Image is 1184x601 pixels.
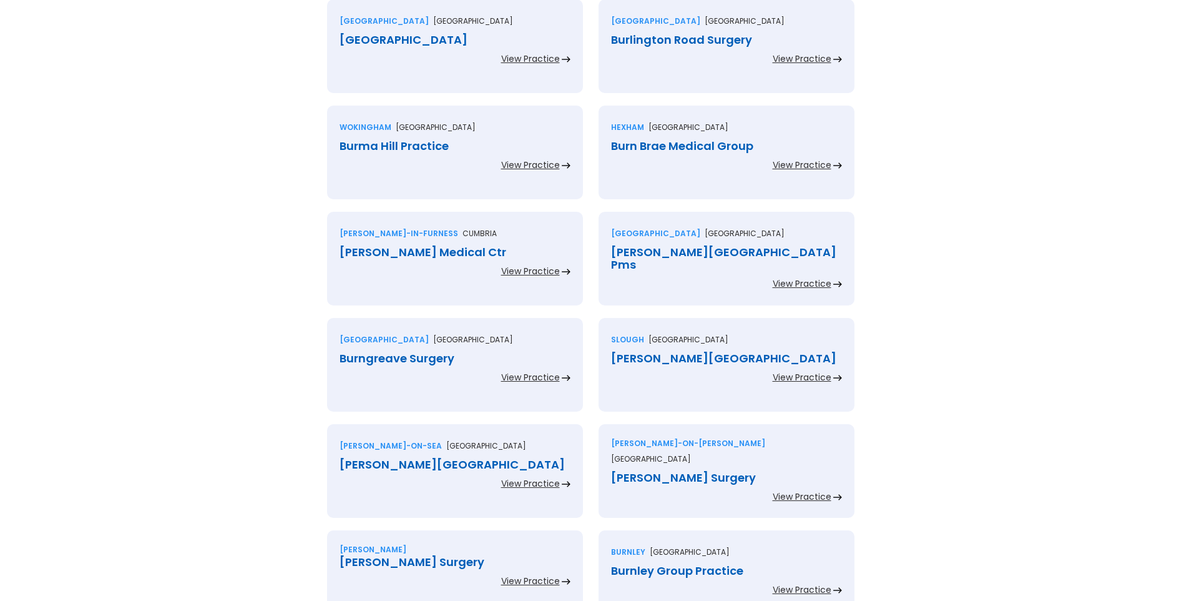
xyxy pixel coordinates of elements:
div: [PERSON_NAME] Surgery [611,472,842,484]
a: [GEOGRAPHIC_DATA][GEOGRAPHIC_DATA][PERSON_NAME][GEOGRAPHIC_DATA] PmsView Practice [599,212,854,318]
div: View Practice [773,159,831,171]
p: [GEOGRAPHIC_DATA] [648,334,728,346]
div: [PERSON_NAME]-on-sea [340,440,442,452]
div: [PERSON_NAME][GEOGRAPHIC_DATA] [611,352,842,365]
div: [GEOGRAPHIC_DATA] [611,15,700,27]
div: [GEOGRAPHIC_DATA] [340,15,429,27]
div: View Practice [501,265,560,277]
div: Burnley [611,546,645,559]
div: Burnley Group Practice [611,565,842,577]
p: [GEOGRAPHIC_DATA] [433,334,513,346]
div: View Practice [773,52,831,65]
p: [GEOGRAPHIC_DATA] [433,15,513,27]
a: [PERSON_NAME]-on-[PERSON_NAME][GEOGRAPHIC_DATA][PERSON_NAME] SurgeryView Practice [599,424,854,530]
a: [GEOGRAPHIC_DATA][GEOGRAPHIC_DATA]Burngreave SurgeryView Practice [327,318,583,424]
div: View Practice [501,159,560,171]
p: [GEOGRAPHIC_DATA] [650,546,730,559]
a: Wokingham[GEOGRAPHIC_DATA]Burma Hill PracticeView Practice [327,106,583,212]
p: [GEOGRAPHIC_DATA] [446,440,526,452]
div: View Practice [501,52,560,65]
div: Burlington Road Surgery [611,34,842,46]
div: Hexham [611,121,644,134]
p: [GEOGRAPHIC_DATA] [396,121,476,134]
div: [PERSON_NAME][GEOGRAPHIC_DATA] [340,459,570,471]
p: [GEOGRAPHIC_DATA] [705,15,785,27]
a: Hexham[GEOGRAPHIC_DATA]Burn Brae Medical GroupView Practice [599,106,854,212]
a: [PERSON_NAME]-on-sea[GEOGRAPHIC_DATA][PERSON_NAME][GEOGRAPHIC_DATA]View Practice [327,424,583,530]
div: [PERSON_NAME] [340,544,406,556]
div: [PERSON_NAME]-in-furness [340,227,458,240]
div: [PERSON_NAME] Surgery [340,556,570,569]
a: [PERSON_NAME]-in-furnessCumbria[PERSON_NAME] Medical CtrView Practice [327,212,583,318]
div: View Practice [773,371,831,384]
div: View Practice [773,490,831,503]
div: [PERSON_NAME][GEOGRAPHIC_DATA] Pms [611,246,842,271]
div: Burma Hill Practice [340,140,570,152]
div: View Practice [773,584,831,596]
a: Slough[GEOGRAPHIC_DATA][PERSON_NAME][GEOGRAPHIC_DATA]View Practice [599,318,854,424]
div: View Practice [501,575,560,587]
div: Slough [611,334,644,346]
div: [PERSON_NAME]-on-[PERSON_NAME] [611,437,765,450]
div: [PERSON_NAME] Medical Ctr [340,246,570,259]
div: Wokingham [340,121,391,134]
div: View Practice [773,277,831,290]
p: [GEOGRAPHIC_DATA] [648,121,728,134]
p: Cumbria [462,227,497,240]
p: [GEOGRAPHIC_DATA] [611,453,691,465]
div: Burngreave Surgery [340,352,570,365]
div: View Practice [501,371,560,384]
p: [GEOGRAPHIC_DATA] [705,227,785,240]
div: [GEOGRAPHIC_DATA] [340,34,570,46]
div: View Practice [501,477,560,490]
div: [GEOGRAPHIC_DATA] [340,334,429,346]
div: Burn Brae Medical Group [611,140,842,152]
div: [GEOGRAPHIC_DATA] [611,227,700,240]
